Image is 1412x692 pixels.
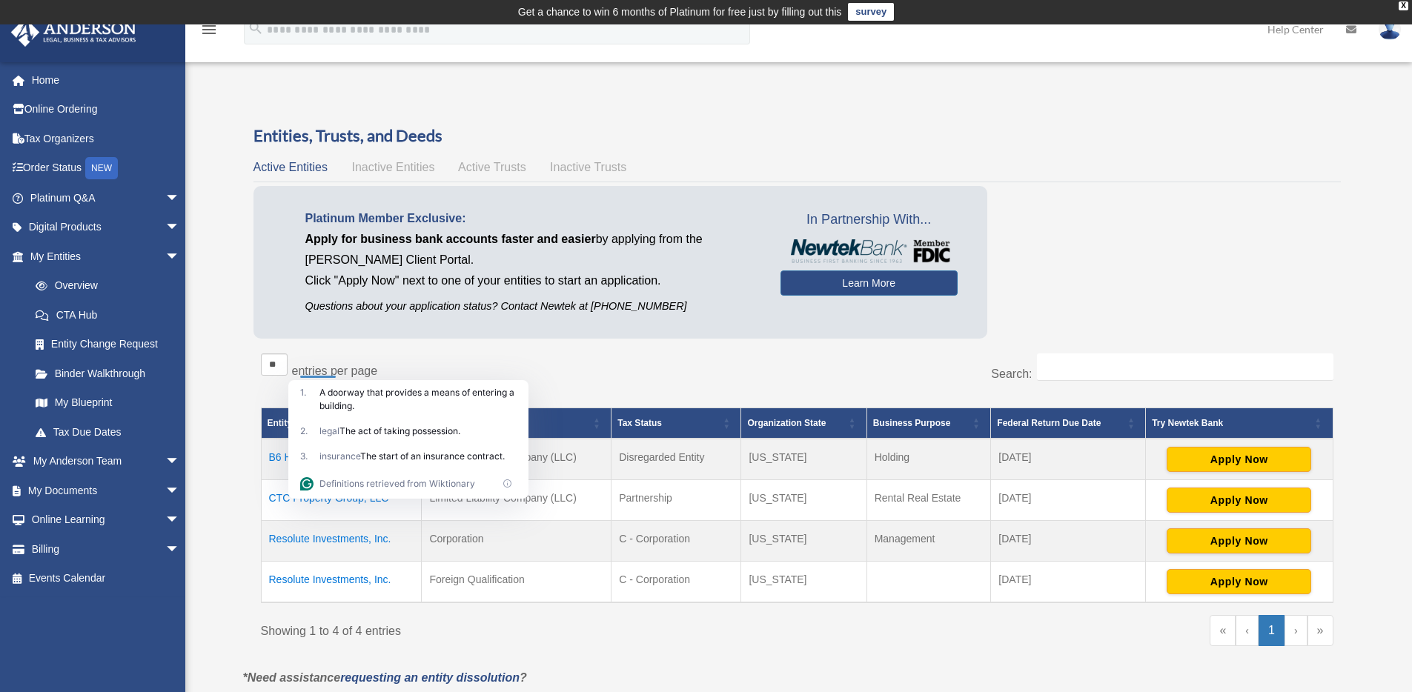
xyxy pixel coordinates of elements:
a: 1 [1259,615,1285,646]
span: Inactive Entities [351,161,434,173]
a: Online Learningarrow_drop_down [10,505,202,535]
td: Partnership [611,480,741,521]
span: Active Trusts [458,161,526,173]
img: User Pic [1379,19,1401,40]
a: First [1210,615,1236,646]
th: Business Purpose: Activate to sort [866,408,991,439]
span: Inactive Trusts [550,161,626,173]
a: Order StatusNEW [10,153,202,184]
button: Apply Now [1167,528,1311,553]
td: Corporation [422,521,611,562]
a: My Blueprint [21,388,195,418]
span: Entity Name [268,418,319,428]
a: Billingarrow_drop_down [10,534,202,564]
td: [DATE] [991,480,1146,521]
a: CTA Hub [21,300,195,330]
a: Entity Change Request [21,330,195,359]
a: Previous [1236,615,1259,646]
th: Try Newtek Bank : Activate to sort [1146,408,1333,439]
button: Apply Now [1167,569,1311,594]
a: Overview [21,271,188,301]
div: Get a chance to win 6 months of Platinum for free just by filling out this [518,3,842,21]
label: Search: [991,367,1032,380]
td: C - Corporation [611,521,741,562]
i: search [248,20,264,36]
td: Management [866,521,991,562]
h3: Entities, Trusts, and Deeds [253,124,1341,147]
a: My Entitiesarrow_drop_down [10,242,195,271]
a: Digital Productsarrow_drop_down [10,213,202,242]
span: arrow_drop_down [165,213,195,243]
span: arrow_drop_down [165,447,195,477]
span: Federal Return Due Date [997,418,1101,428]
td: [US_STATE] [741,562,866,603]
a: requesting an entity dissolution [340,671,520,684]
td: Disregarded Entity [611,439,741,480]
img: Anderson Advisors Platinum Portal [7,18,141,47]
span: arrow_drop_down [165,534,195,565]
span: arrow_drop_down [165,505,195,536]
td: Limited Liability Company (LLC) [422,480,611,521]
em: *Need assistance ? [243,671,527,684]
p: by applying from the [PERSON_NAME] Client Portal. [305,229,758,270]
a: Tax Due Dates [21,417,195,447]
td: [DATE] [991,562,1146,603]
span: Organization State [747,418,826,428]
span: Active Entities [253,161,328,173]
div: Showing 1 to 4 of 4 entries [261,615,786,642]
td: C - Corporation [611,562,741,603]
a: Tax Organizers [10,124,202,153]
i: menu [200,21,218,39]
div: Try Newtek Bank [1152,414,1310,432]
span: arrow_drop_down [165,183,195,213]
th: Organization State: Activate to sort [741,408,866,439]
span: Business Purpose [873,418,951,428]
label: entries per page [292,365,378,377]
td: [US_STATE] [741,521,866,562]
td: [US_STATE] [741,439,866,480]
a: Events Calendar [10,564,202,593]
span: arrow_drop_down [165,242,195,272]
a: Platinum Q&Aarrow_drop_down [10,183,202,213]
a: Home [10,65,202,95]
a: menu [200,26,218,39]
button: Apply Now [1167,488,1311,513]
a: My Anderson Teamarrow_drop_down [10,447,202,476]
div: NEW [85,157,118,179]
td: Holding [866,439,991,480]
span: Tax Status [617,418,662,428]
a: Binder Walkthrough [21,359,195,388]
a: Learn More [780,270,958,296]
img: NewtekBankLogoSM.png [788,239,950,263]
span: In Partnership With... [780,208,958,232]
td: Resolute Investments, Inc. [261,521,422,562]
td: Rental Real Estate [866,480,991,521]
td: [DATE] [991,439,1146,480]
a: My Documentsarrow_drop_down [10,476,202,505]
span: arrow_drop_down [165,476,195,506]
button: Apply Now [1167,447,1311,472]
th: Federal Return Due Date: Activate to sort [991,408,1146,439]
a: Online Ordering [10,95,202,124]
div: close [1399,1,1408,10]
th: Tax Status: Activate to sort [611,408,741,439]
p: Questions about your application status? Contact Newtek at [PHONE_NUMBER] [305,297,758,316]
td: B6 Holdings, LLC [261,439,422,480]
td: Foreign Qualification [422,562,611,603]
th: Entity Name: Activate to invert sorting [261,408,422,439]
span: Apply for business bank accounts faster and easier [305,233,596,245]
td: [US_STATE] [741,480,866,521]
td: Resolute Investments, Inc. [261,562,422,603]
p: Click "Apply Now" next to one of your entities to start an application. [305,270,758,291]
a: survey [848,3,894,21]
td: CTC Property Group, LLC [261,480,422,521]
td: [DATE] [991,521,1146,562]
p: Platinum Member Exclusive: [305,208,758,229]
